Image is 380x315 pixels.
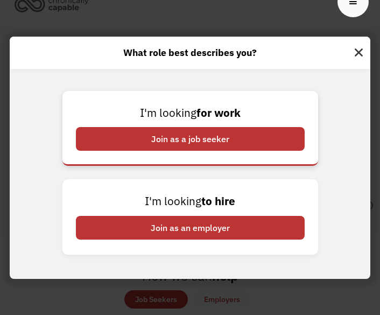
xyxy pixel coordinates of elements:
div: I'm looking [76,104,305,122]
div: Join as a job seeker [76,127,305,151]
strong: to hire [201,194,235,208]
a: I'm lookingto hireJoin as an employer [62,179,318,254]
strong: What role best describes you? [123,46,257,59]
a: I'm lookingfor workJoin as a job seeker [62,91,318,166]
div: Join as an employer [76,216,305,240]
strong: for work [196,106,241,120]
div: I'm looking [76,193,305,210]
